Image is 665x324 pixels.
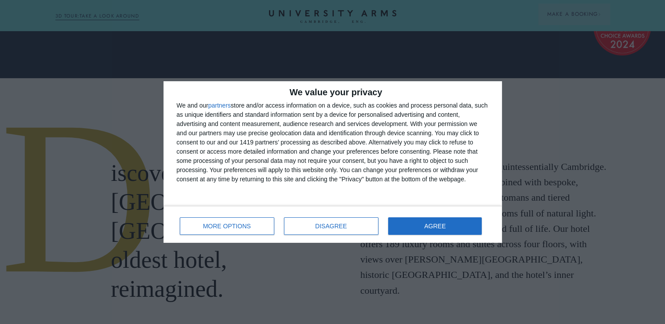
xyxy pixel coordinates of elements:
[164,81,502,243] div: qc-cmp2-ui
[424,223,446,229] span: AGREE
[177,101,489,184] div: We and our store and/or access information on a device, such as cookies and process personal data...
[177,88,489,97] h2: We value your privacy
[203,223,251,229] span: MORE OPTIONS
[388,217,482,235] button: AGREE
[208,102,231,108] button: partners
[180,217,274,235] button: MORE OPTIONS
[315,223,347,229] span: DISAGREE
[284,217,378,235] button: DISAGREE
